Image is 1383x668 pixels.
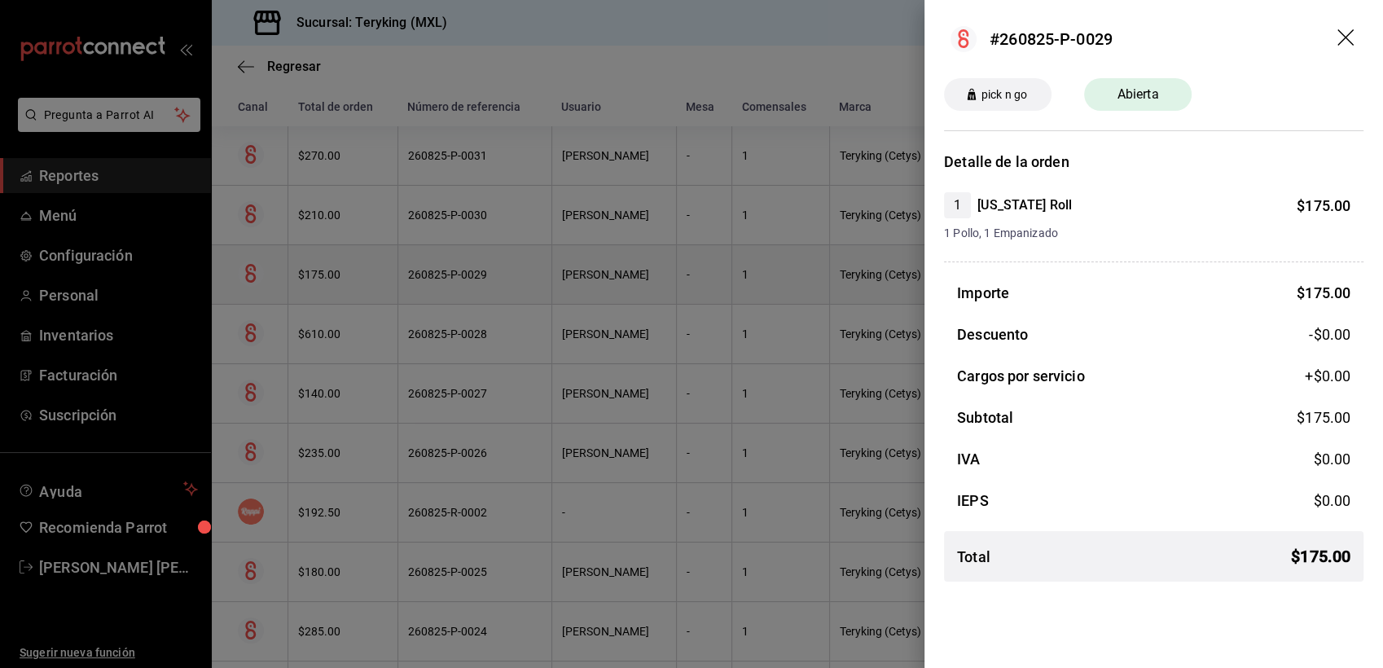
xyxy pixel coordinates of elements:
[1309,323,1350,345] span: -$0.00
[957,490,989,512] h3: IEPS
[975,86,1034,103] span: pick n go
[1297,284,1350,301] span: $ 175.00
[944,151,1363,173] h3: Detalle de la orden
[990,27,1113,51] div: #260825-P-0029
[957,365,1085,387] h3: Cargos por servicio
[1337,29,1357,49] button: drag
[957,323,1028,345] h3: Descuento
[1313,492,1350,509] span: $ 0.00
[957,546,990,568] h3: Total
[957,407,1013,428] h3: Subtotal
[1297,197,1350,214] span: $ 175.00
[1108,85,1169,104] span: Abierta
[1291,544,1350,569] span: $ 175.00
[977,196,1072,215] h4: [US_STATE] Roll
[944,225,1350,242] span: 1 Pollo, 1 Empanizado
[944,196,971,215] span: 1
[957,448,980,470] h3: IVA
[1297,409,1350,426] span: $ 175.00
[1305,365,1350,387] span: +$ 0.00
[957,282,1009,304] h3: Importe
[1313,450,1350,468] span: $ 0.00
